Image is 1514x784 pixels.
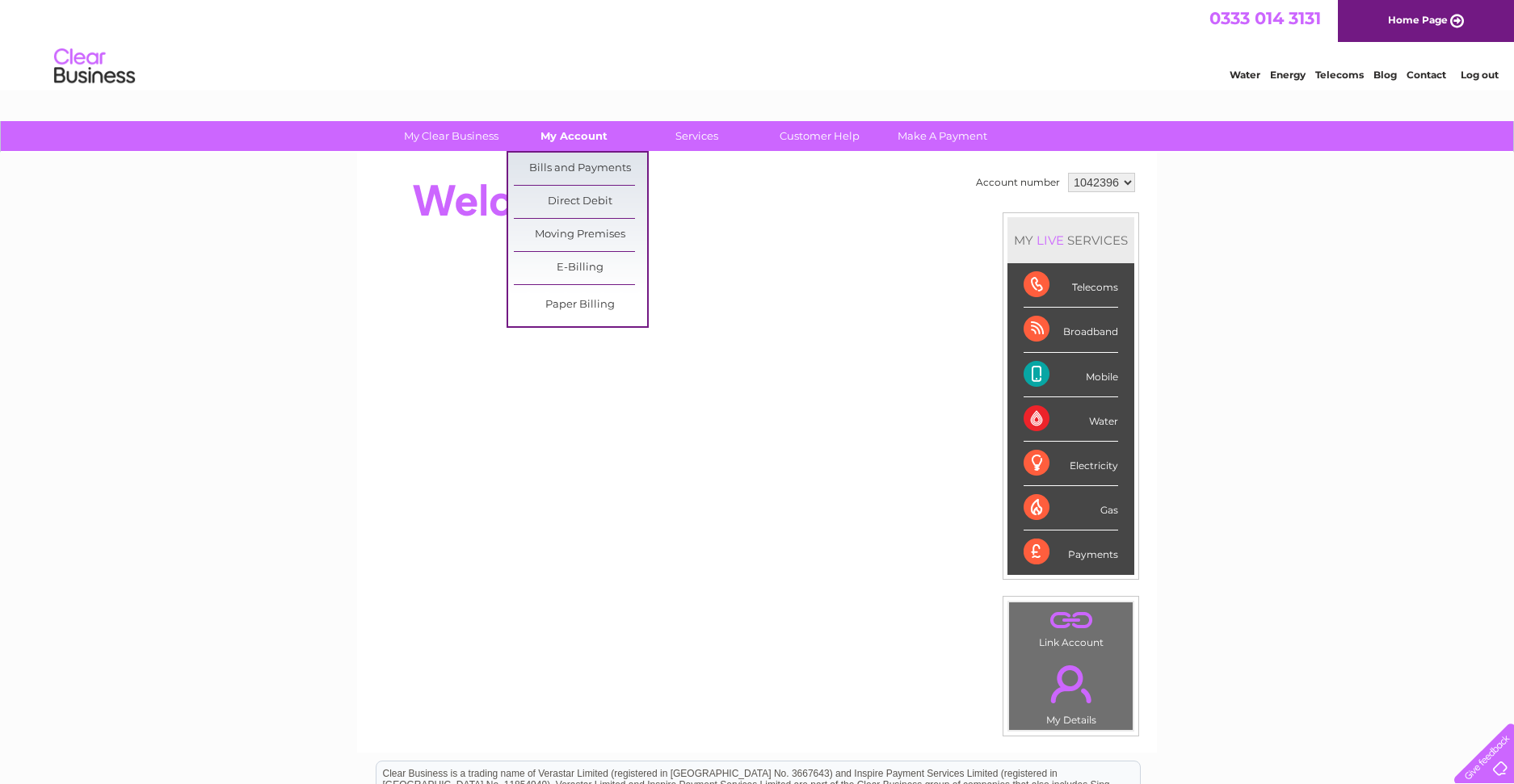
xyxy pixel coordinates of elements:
[1024,486,1118,530] div: Gas
[53,42,136,91] img: logo.png
[876,121,1009,151] a: Make A Payment
[1407,69,1446,81] a: Contact
[385,121,518,151] a: My Clear Business
[514,186,647,218] a: Direct Debit
[1024,353,1118,397] div: Mobile
[1013,656,1129,712] a: .
[1024,530,1118,574] div: Payments
[1024,263,1118,308] div: Telecoms
[1024,397,1118,442] div: Water
[514,219,647,251] a: Moving Premises
[1209,8,1321,28] a: 0333 014 3131
[1270,69,1306,81] a: Energy
[1008,652,1133,731] td: My Details
[1024,308,1118,352] div: Broadband
[1008,602,1133,652] td: Link Account
[1315,69,1364,81] a: Telecoms
[753,121,886,151] a: Customer Help
[630,121,763,151] a: Services
[507,121,641,151] a: My Account
[1033,233,1067,248] div: LIVE
[514,289,647,321] a: Paper Billing
[514,153,647,185] a: Bills and Payments
[376,9,1140,78] div: Clear Business is a trading name of Verastar Limited (registered in [GEOGRAPHIC_DATA] No. 3667643...
[1013,606,1129,635] a: .
[1461,69,1499,81] a: Log out
[1007,217,1134,263] div: MY SERVICES
[1230,69,1260,81] a: Water
[972,169,1064,196] td: Account number
[514,252,647,284] a: E-Billing
[1373,69,1397,81] a: Blog
[1024,442,1118,486] div: Electricity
